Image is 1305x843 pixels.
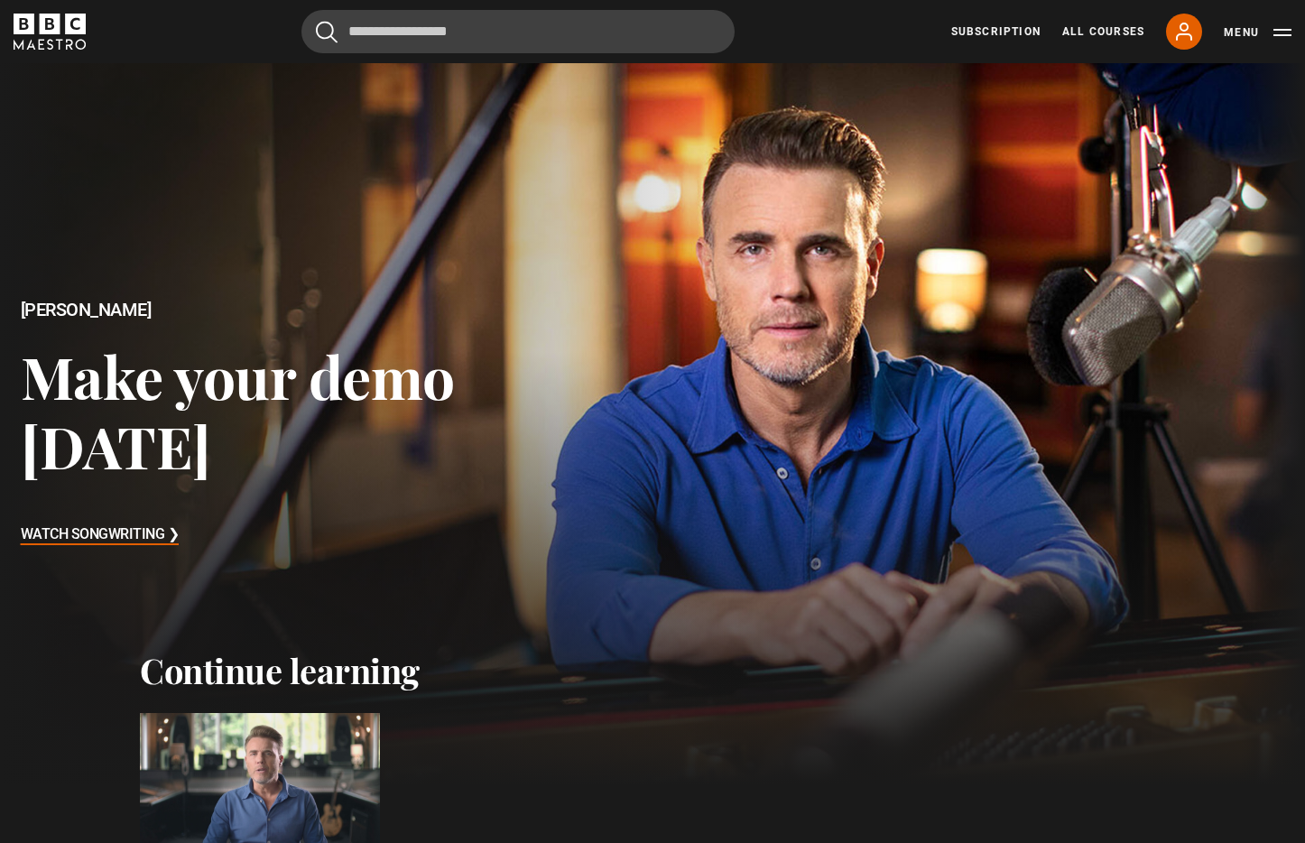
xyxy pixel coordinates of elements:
a: All Courses [1062,23,1144,40]
button: Submit the search query [316,21,338,43]
h2: Continue learning [140,650,1165,691]
a: Subscription [951,23,1041,40]
h2: [PERSON_NAME] [21,300,523,320]
h3: Watch Songwriting ❯ [21,522,180,549]
input: Search [301,10,735,53]
svg: BBC Maestro [14,14,86,50]
h3: Make your demo [DATE] [21,341,523,481]
button: Toggle navigation [1224,23,1291,42]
